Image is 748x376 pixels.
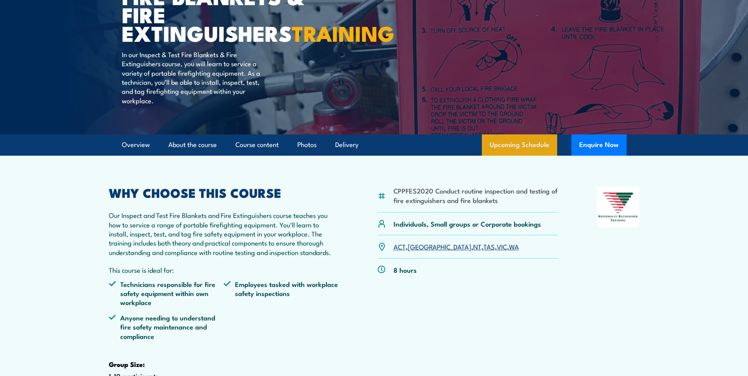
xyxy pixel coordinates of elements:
[394,242,519,251] p: , , , , ,
[122,134,150,155] a: Overview
[297,134,317,155] a: Photos
[482,134,557,156] a: Upcoming Schedule
[109,187,339,198] h2: WHY CHOOSE THIS COURSE
[497,242,507,251] a: VIC
[109,265,339,274] p: This course is ideal for:
[292,16,394,49] strong: TRAINING
[483,242,495,251] a: TAS
[235,134,279,155] a: Course content
[109,313,224,341] li: Anyone needing to understand fire safety maintenance and compliance
[394,219,541,228] p: Individuals, Small groups or Corporate bookings
[335,134,358,155] a: Delivery
[394,186,559,205] li: CPPFES2020 Conduct routine inspection and testing of fire extinguishers and fire blankets
[394,265,417,274] p: 8 hours
[109,279,224,307] li: Technicians responsible for fire safety equipment within own workplace
[571,134,627,156] button: Enquire Now
[394,242,406,251] a: ACT
[109,359,145,369] strong: Group Size:
[224,279,339,307] li: Employees tasked with workplace safety inspections
[473,242,481,251] a: NT
[597,187,640,227] img: Nationally Recognised Training logo.
[168,134,217,155] a: About the course
[109,210,339,257] p: Our Inspect and Test Fire Blankets and Fire Extinguishers course teaches you how to service a ran...
[509,242,519,251] a: WA
[408,242,471,251] a: [GEOGRAPHIC_DATA]
[122,50,266,105] p: In our Inspect & Test Fire Blankets & Fire Extinguishers course, you will learn to service a vari...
